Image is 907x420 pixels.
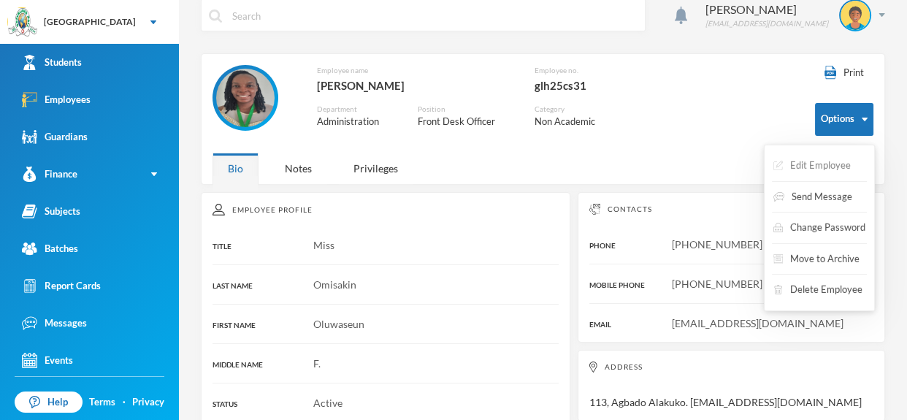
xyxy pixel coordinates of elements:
div: [PERSON_NAME] [705,1,828,18]
div: Employees [22,92,91,107]
a: Terms [89,395,115,410]
div: Notes [269,153,327,184]
div: [GEOGRAPHIC_DATA] [44,15,136,28]
button: Edit Employee [772,153,852,179]
div: Messages [22,316,87,331]
a: Help [15,392,83,413]
div: Events [22,353,73,368]
div: Employee name [317,65,512,76]
span: [EMAIL_ADDRESS][DOMAIN_NAME] [672,317,843,329]
div: [EMAIL_ADDRESS][DOMAIN_NAME] [705,18,828,29]
img: logo [8,8,37,37]
div: Contacts [589,204,873,215]
div: Department [317,104,396,115]
button: Send Message [772,184,854,210]
div: Students [22,55,82,70]
a: Privacy [132,395,164,410]
img: EMPLOYEE [216,69,275,127]
div: Finance [22,167,77,182]
button: Print [815,65,873,81]
button: Options [815,103,873,136]
span: [PHONE_NUMBER] [672,278,762,290]
button: Delete Employee [772,277,864,303]
span: [PHONE_NUMBER] [672,238,762,251]
button: Change Password [772,215,867,241]
span: F. [313,357,321,370]
span: Active [313,397,342,409]
div: Category [535,104,612,115]
img: search [209,9,222,23]
div: [PERSON_NAME] [317,76,512,95]
div: glh25cs31 [535,76,651,95]
div: · [123,395,126,410]
span: Omisakin [313,278,356,291]
div: Guardians [22,129,88,145]
div: Employee Profile [213,204,559,215]
div: Privileges [338,153,413,184]
div: Administration [317,115,396,129]
span: Miss [313,239,334,251]
div: Non Academic [535,115,612,129]
div: Employee no. [535,65,651,76]
img: STUDENT [841,1,870,30]
div: Subjects [22,204,80,219]
div: Bio [213,153,259,184]
button: Move to Archive [772,246,861,272]
div: Position [418,104,512,115]
div: Front Desk Officer [418,115,512,129]
div: Report Cards [22,278,101,294]
div: Batches [22,241,78,256]
div: Address [589,362,873,373]
span: Oluwaseun [313,318,364,330]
